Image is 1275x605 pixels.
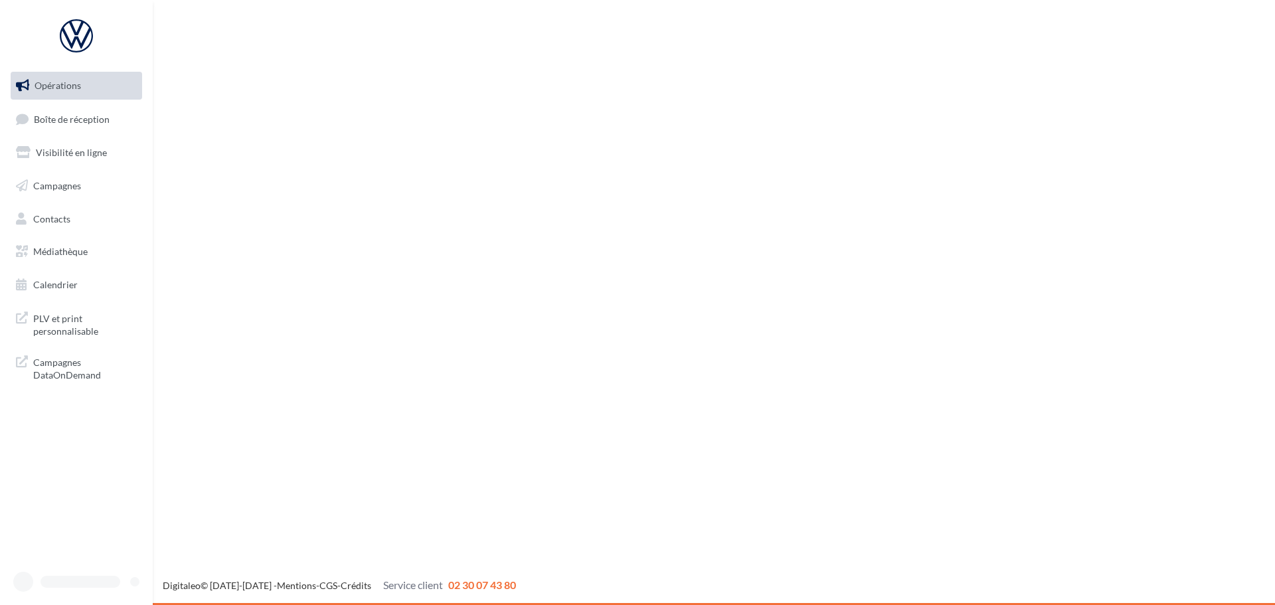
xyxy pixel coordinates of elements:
span: Campagnes DataOnDemand [33,353,137,382]
a: Visibilité en ligne [8,139,145,167]
a: PLV et print personnalisable [8,304,145,343]
span: Médiathèque [33,246,88,257]
a: Digitaleo [163,580,201,591]
a: Médiathèque [8,238,145,266]
a: Contacts [8,205,145,233]
a: CGS [319,580,337,591]
a: Mentions [277,580,316,591]
span: Campagnes [33,180,81,191]
a: Campagnes DataOnDemand [8,348,145,387]
span: 02 30 07 43 80 [448,578,516,591]
a: Crédits [341,580,371,591]
span: © [DATE]-[DATE] - - - [163,580,516,591]
a: Calendrier [8,271,145,299]
span: Opérations [35,80,81,91]
span: PLV et print personnalisable [33,309,137,338]
a: Opérations [8,72,145,100]
a: Campagnes [8,172,145,200]
span: Calendrier [33,279,78,290]
span: Visibilité en ligne [36,147,107,158]
span: Boîte de réception [34,113,110,124]
span: Contacts [33,213,70,224]
a: Boîte de réception [8,105,145,133]
span: Service client [383,578,443,591]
